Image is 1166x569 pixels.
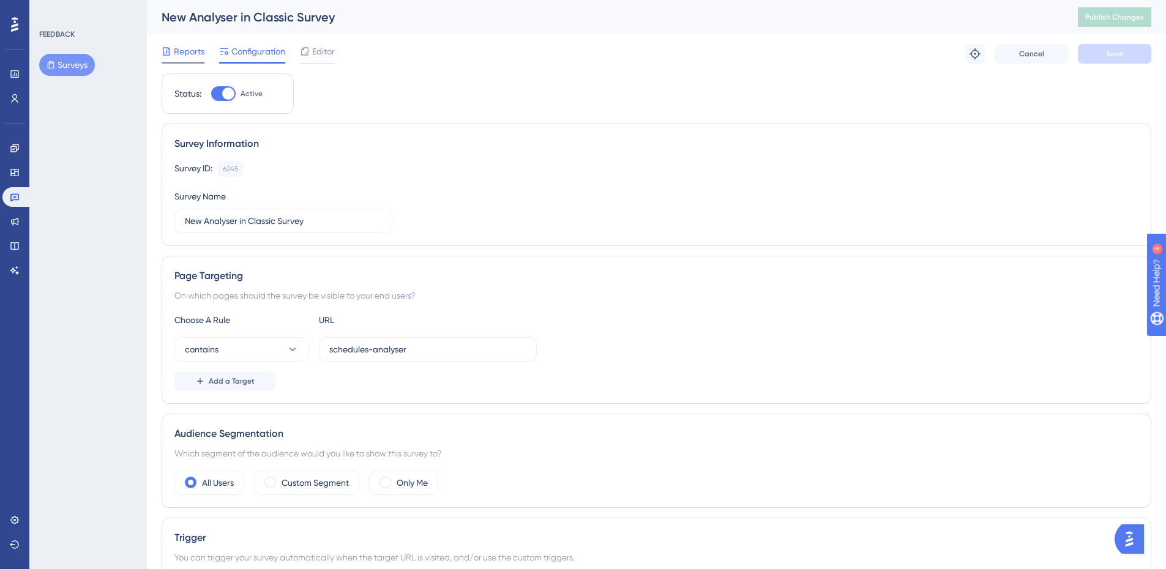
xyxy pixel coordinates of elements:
input: Type your Survey name [185,214,382,228]
div: You can trigger your survey automatically when the target URL is visited, and/or use the custom t... [174,550,1138,565]
button: Publish Changes [1078,7,1151,27]
div: Survey Name [174,189,226,204]
button: contains [174,337,309,362]
span: Add a Target [209,376,255,386]
div: URL [319,313,454,327]
div: Which segment of the audience would you like to show this survey to? [174,446,1138,461]
label: Custom Segment [282,475,349,490]
label: All Users [202,475,234,490]
span: Active [241,89,263,99]
div: 6245 [223,164,238,174]
span: Need Help? [29,3,77,18]
iframe: UserGuiding AI Assistant Launcher [1115,521,1151,557]
span: Configuration [231,44,285,59]
button: Add a Target [174,371,275,391]
input: yourwebsite.com/path [329,343,526,356]
span: Publish Changes [1085,12,1144,22]
div: On which pages should the survey be visible to your end users? [174,288,1138,303]
span: Cancel [1019,49,1044,59]
div: Survey Information [174,136,1138,151]
div: New Analyser in Classic Survey [162,9,1047,26]
div: Survey ID: [174,161,212,177]
div: 4 [85,6,89,16]
div: FEEDBACK [39,29,75,39]
span: Editor [312,44,335,59]
div: Audience Segmentation [174,426,1138,441]
div: Choose A Rule [174,313,309,327]
div: Page Targeting [174,269,1138,283]
button: Save [1078,44,1151,64]
span: Save [1106,49,1123,59]
span: contains [185,342,219,357]
span: Reports [174,44,204,59]
label: Only Me [397,475,428,490]
div: Status: [174,86,201,101]
div: Trigger [174,530,1138,545]
button: Cancel [995,44,1068,64]
button: Surveys [39,54,95,76]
